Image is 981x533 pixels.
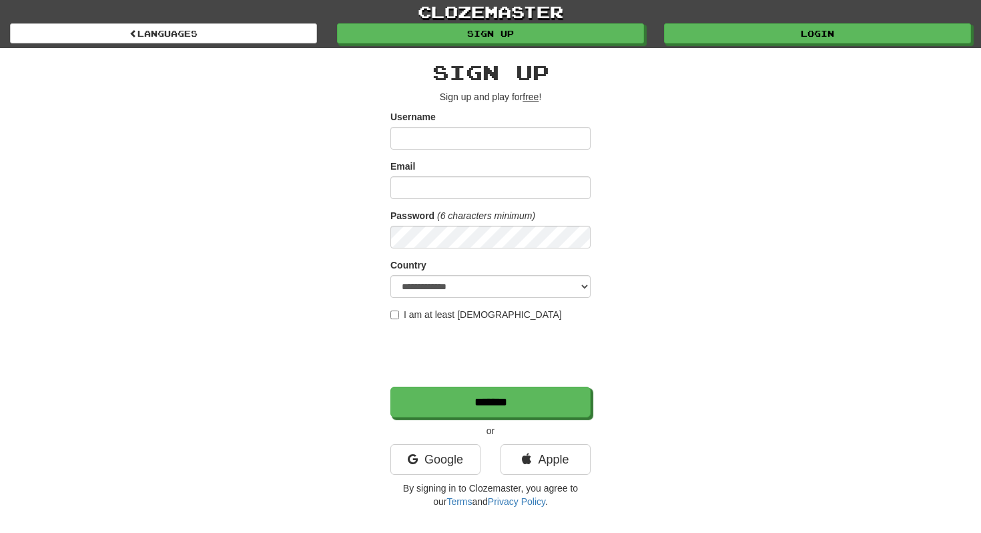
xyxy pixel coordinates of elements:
a: Login [664,23,971,43]
p: By signing in to Clozemaster, you agree to our and . [390,482,591,508]
p: Sign up and play for ! [390,90,591,104]
a: Terms [446,496,472,507]
label: Username [390,110,436,124]
a: Privacy Policy [488,496,545,507]
iframe: reCAPTCHA [390,328,593,380]
u: free [523,92,539,102]
a: Languages [10,23,317,43]
label: I am at least [DEMOGRAPHIC_DATA] [390,308,562,321]
input: I am at least [DEMOGRAPHIC_DATA] [390,311,399,319]
p: or [390,424,591,437]
label: Country [390,258,426,272]
a: Apple [501,444,591,475]
label: Password [390,209,434,222]
a: Sign up [337,23,644,43]
h2: Sign up [390,61,591,83]
em: (6 characters minimum) [437,210,535,221]
label: Email [390,160,415,173]
a: Google [390,444,480,475]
